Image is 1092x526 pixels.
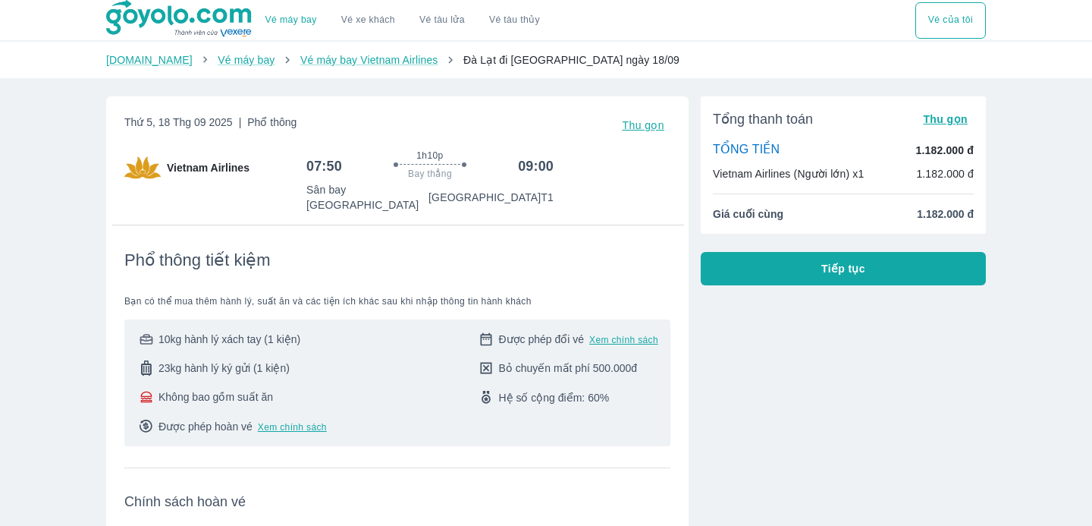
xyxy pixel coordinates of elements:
[923,113,968,125] span: Thu gọn
[124,493,670,511] span: Chính sách hoàn vé
[917,206,974,222] span: 1.182.000 đ
[407,2,477,39] a: Vé tàu lửa
[258,421,327,433] button: Xem chính sách
[622,119,664,131] span: Thu gọn
[306,182,428,213] p: Sân bay [GEOGRAPHIC_DATA]
[253,2,552,39] div: choose transportation mode
[915,2,986,39] div: choose transportation mode
[916,166,974,181] p: 1.182.000 đ
[821,261,865,276] span: Tiếp tục
[106,52,986,68] nav: breadcrumb
[917,109,974,130] button: Thu gọn
[713,110,813,128] span: Tổng thanh toán
[239,116,242,128] span: |
[498,361,637,376] span: Bỏ chuyến mất phí 500.000đ
[416,150,443,162] span: 1h10p
[428,190,554,205] p: [GEOGRAPHIC_DATA] T1
[408,168,452,180] span: Bay thẳng
[300,54,438,66] a: Vé máy bay Vietnam Airlines
[589,334,658,346] button: Xem chính sách
[306,157,342,175] h6: 07:50
[124,250,271,271] span: Phổ thông tiết kiệm
[616,115,670,136] button: Thu gọn
[518,157,554,175] h6: 09:00
[341,14,395,26] a: Vé xe khách
[158,332,300,347] span: 10kg hành lý xách tay (1 kiện)
[167,160,249,175] span: Vietnam Airlines
[701,252,986,285] button: Tiếp tục
[713,142,780,159] p: TỔNG TIỀN
[713,166,864,181] p: Vietnam Airlines (Người lớn) x1
[106,54,193,66] a: [DOMAIN_NAME]
[265,14,317,26] a: Vé máy bay
[158,419,253,434] span: Được phép hoàn vé
[218,54,275,66] a: Vé máy bay
[498,390,609,405] span: Hệ số cộng điểm: 60%
[158,389,273,405] span: Không bao gồm suất ăn
[916,143,974,158] p: 1.182.000 đ
[463,54,679,66] span: Đà Lạt đi [GEOGRAPHIC_DATA] ngày 18/09
[124,115,297,136] span: Thứ 5, 18 Thg 09 2025
[158,361,290,376] span: 23kg hành lý ký gửi (1 kiện)
[247,116,297,128] span: Phổ thông
[713,206,783,222] span: Giá cuối cùng
[477,2,552,39] button: Vé tàu thủy
[124,295,670,307] span: Bạn có thể mua thêm hành lý, suất ăn và các tiện ích khác sau khi nhập thông tin hành khách
[498,332,584,347] span: Được phép đổi vé
[915,2,986,39] button: Vé của tôi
